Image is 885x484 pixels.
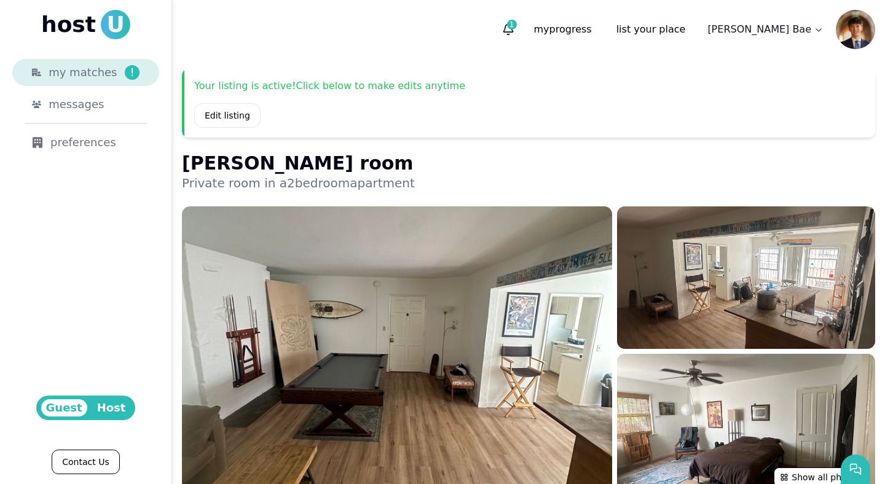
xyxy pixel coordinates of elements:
a: messages [12,91,159,118]
span: 1 [507,20,517,29]
span: my matches [49,64,117,81]
h2: Private room in a 2 bedroom apartment [182,174,415,192]
span: my [534,23,549,35]
span: messages [49,96,104,113]
img: Jackson Bae avatar [836,10,875,49]
a: list your place [607,17,696,42]
div: preferences [32,134,140,151]
a: hostU [41,10,130,39]
span: Guest [41,399,87,416]
span: ! [125,65,140,80]
button: 1 [497,18,519,41]
a: my matches! [12,59,159,86]
span: host [41,12,96,37]
a: Contact Us [52,450,119,474]
span: Host [92,399,131,416]
p: [PERSON_NAME] Bae [707,22,811,37]
p: progress [524,17,602,42]
a: Edit listing [194,103,261,128]
a: [PERSON_NAME] Bae [700,17,831,42]
p: Your listing is active! Click below to make edits anytime [194,79,865,93]
span: U [101,10,130,39]
a: preferences [12,129,159,156]
h1: [PERSON_NAME] room [182,152,415,174]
